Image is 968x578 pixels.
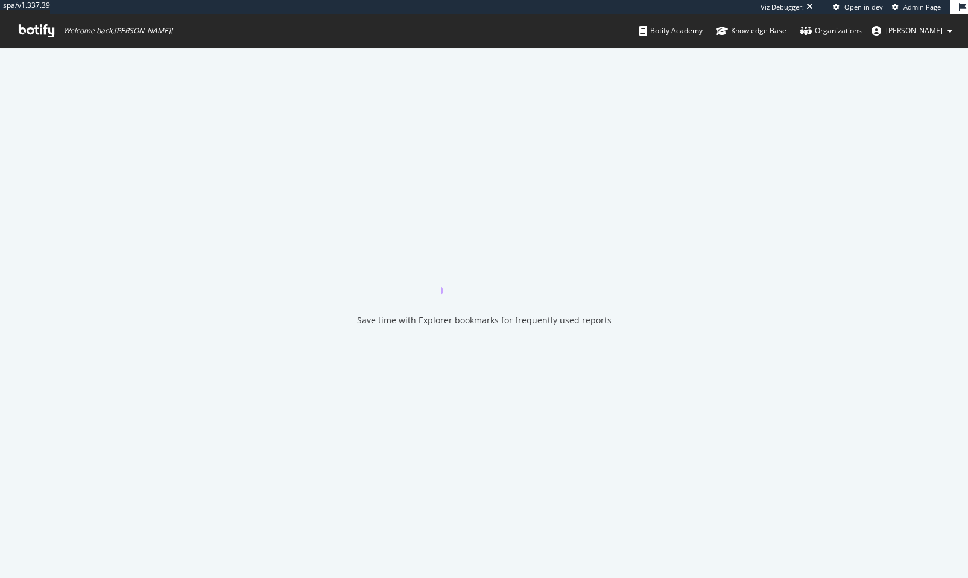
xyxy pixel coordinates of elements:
[63,26,172,36] span: Welcome back, [PERSON_NAME] !
[639,25,703,37] div: Botify Academy
[716,25,786,37] div: Knowledge Base
[862,21,962,40] button: [PERSON_NAME]
[892,2,941,12] a: Admin Page
[716,14,786,47] a: Knowledge Base
[800,25,862,37] div: Organizations
[833,2,883,12] a: Open in dev
[844,2,883,11] span: Open in dev
[903,2,941,11] span: Admin Page
[886,25,943,36] span: kerry
[800,14,862,47] a: Organizations
[761,2,804,12] div: Viz Debugger:
[639,14,703,47] a: Botify Academy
